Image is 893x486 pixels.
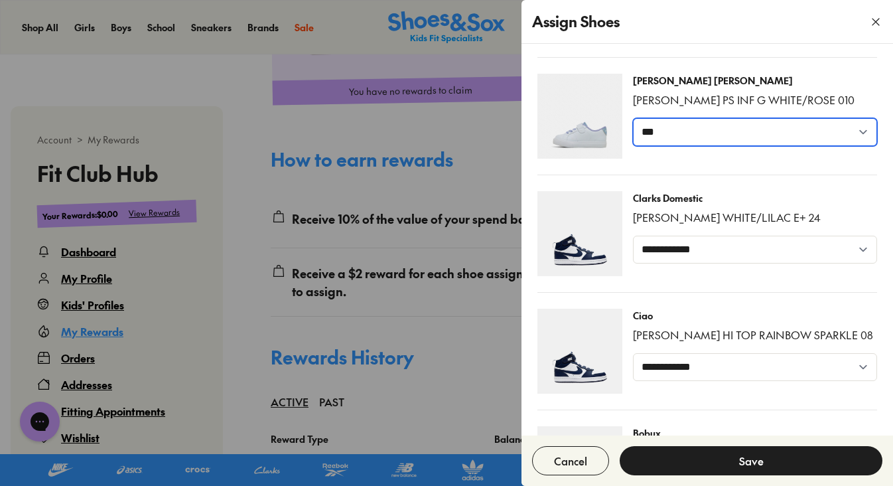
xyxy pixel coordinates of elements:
p: Clarks Domestic [633,191,821,205]
p: [PERSON_NAME] PS INF G WHITE/ROSE 010 [633,93,855,108]
p: Bobux [633,426,801,440]
button: Gorgias live chat [7,5,46,44]
p: [PERSON_NAME] WHITE/LILAC E+ 24 [633,210,821,225]
img: 5-416504.jpg [537,74,622,159]
p: Ciao [633,309,873,323]
p: [PERSON_NAME] [PERSON_NAME] [633,74,855,88]
img: 4-501874.jpg [537,309,622,394]
img: 4-501874.jpg [537,191,622,276]
button: Cancel [532,446,609,475]
h4: Assign Shoes [532,11,620,33]
button: Save [620,446,882,475]
p: [PERSON_NAME] HI TOP RAINBOW SPARKLE 08 [633,328,873,343]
